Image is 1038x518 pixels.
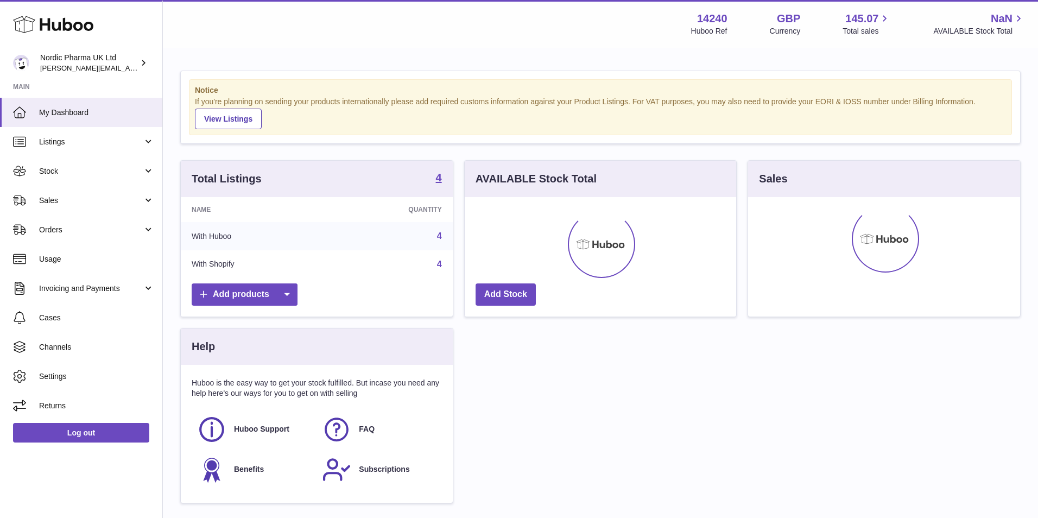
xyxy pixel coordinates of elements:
span: Usage [39,254,154,264]
span: Invoicing and Payments [39,283,143,294]
span: My Dashboard [39,108,154,118]
a: 4 [437,260,442,269]
a: Add Stock [476,283,536,306]
div: Huboo Ref [691,26,727,36]
span: Returns [39,401,154,411]
span: FAQ [359,424,375,434]
span: [PERSON_NAME][EMAIL_ADDRESS][DOMAIN_NAME] [40,64,218,72]
span: Subscriptions [359,464,409,475]
span: Sales [39,195,143,206]
span: AVAILABLE Stock Total [933,26,1025,36]
h3: Help [192,339,215,354]
td: With Shopify [181,250,327,279]
a: Add products [192,283,298,306]
p: Huboo is the easy way to get your stock fulfilled. But incase you need any help here's our ways f... [192,378,442,399]
a: Huboo Support [197,415,311,444]
a: 4 [436,172,442,185]
td: With Huboo [181,222,327,250]
strong: GBP [777,11,800,26]
span: Settings [39,371,154,382]
h3: Sales [759,172,787,186]
span: Orders [39,225,143,235]
a: Benefits [197,455,311,484]
h3: AVAILABLE Stock Total [476,172,597,186]
th: Name [181,197,327,222]
span: Cases [39,313,154,323]
a: Log out [13,423,149,443]
strong: 4 [436,172,442,183]
a: View Listings [195,109,262,129]
span: Stock [39,166,143,176]
h3: Total Listings [192,172,262,186]
span: Listings [39,137,143,147]
a: Subscriptions [322,455,436,484]
div: Nordic Pharma UK Ltd [40,53,138,73]
span: Huboo Support [234,424,289,434]
div: Currency [770,26,801,36]
span: 145.07 [845,11,878,26]
span: Total sales [843,26,891,36]
strong: 14240 [697,11,727,26]
strong: Notice [195,85,1006,96]
img: joe.plant@parapharmdev.com [13,55,29,71]
span: NaN [991,11,1012,26]
span: Channels [39,342,154,352]
th: Quantity [327,197,453,222]
a: 145.07 Total sales [843,11,891,36]
span: Benefits [234,464,264,475]
a: 4 [437,231,442,241]
a: NaN AVAILABLE Stock Total [933,11,1025,36]
a: FAQ [322,415,436,444]
div: If you're planning on sending your products internationally please add required customs informati... [195,97,1006,129]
